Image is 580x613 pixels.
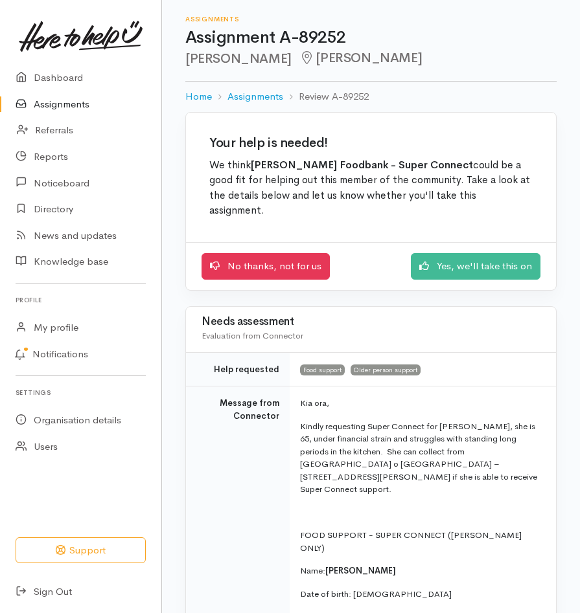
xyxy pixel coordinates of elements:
span: Food support [300,364,345,375]
h3: Needs assessment [202,316,540,328]
h6: Assignments [185,16,557,23]
p: Kindly requesting Super Connect for [PERSON_NAME], she is 65, under financial strain and struggle... [300,420,540,496]
a: Home [185,89,212,104]
h1: Assignment A-89252 [185,28,557,47]
span: [PERSON_NAME] [299,50,422,66]
span: Older person support [351,364,421,375]
nav: breadcrumb [185,82,557,112]
p: Date of birth: [DEMOGRAPHIC_DATA] [300,588,540,601]
span: [PERSON_NAME] [325,565,396,576]
li: Review A-89252 [283,89,369,104]
button: Support [16,537,146,564]
p: Name: [300,564,540,577]
a: Assignments [227,89,283,104]
p: Kia ora, [300,397,540,410]
a: Yes, we'll take this on [411,253,540,280]
h6: Profile [16,291,146,309]
h6: Settings [16,384,146,401]
p: FOOD SUPPORT - SUPER CONNECT ([PERSON_NAME] ONLY) [300,529,540,554]
h2: [PERSON_NAME] [185,51,557,66]
h2: Your help is needed! [209,136,533,150]
b: [PERSON_NAME] Foodbank - Super Connect [251,159,473,172]
span: Evaluation from Connector [202,330,303,341]
a: No thanks, not for us [202,253,330,280]
td: Help requested [186,352,290,386]
p: We think could be a good fit for helping out this member of the community. Take a look at the det... [209,158,533,219]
